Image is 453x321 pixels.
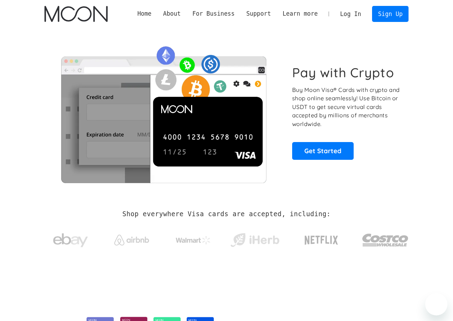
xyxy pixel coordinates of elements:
[122,210,330,218] h2: Shop everywhere Visa cards are accepted, including:
[292,86,401,128] p: Buy Moon Visa® Cards with crypto and shop online seamlessly! Use Bitcoin or USDT to get secure vi...
[176,236,211,244] img: Walmart
[44,6,107,22] a: home
[163,9,181,18] div: About
[44,222,96,255] a: ebay
[53,229,88,251] img: ebay
[229,231,281,249] img: iHerb
[229,224,281,253] a: iHerb
[192,9,234,18] div: For Business
[157,9,187,18] div: About
[44,41,282,183] img: Moon Cards let you spend your crypto anywhere Visa is accepted.
[290,225,353,252] a: Netflix
[277,9,324,18] div: Learn more
[425,293,447,315] iframe: Button to launch messaging window
[187,9,240,18] div: For Business
[292,65,394,80] h1: Pay with Crypto
[304,232,339,249] img: Netflix
[292,142,354,159] a: Get Started
[240,9,277,18] div: Support
[167,229,219,248] a: Walmart
[372,6,408,22] a: Sign Up
[132,9,157,18] a: Home
[362,227,409,253] img: Costco
[334,6,367,22] a: Log In
[44,6,107,22] img: Moon Logo
[114,235,149,245] img: Airbnb
[106,228,158,249] a: Airbnb
[246,9,271,18] div: Support
[282,9,318,18] div: Learn more
[362,220,409,257] a: Costco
